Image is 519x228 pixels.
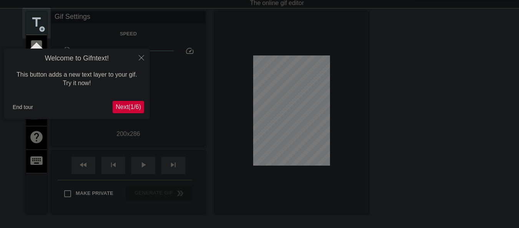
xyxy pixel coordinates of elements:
button: Close [133,49,150,66]
button: End tour [10,101,36,113]
span: Next ( 1 / 6 ) [116,104,141,110]
button: Next [113,101,144,113]
h4: Welcome to Gifntext! [10,54,144,63]
div: This button adds a new text layer to your gif. Try it now! [10,63,144,96]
